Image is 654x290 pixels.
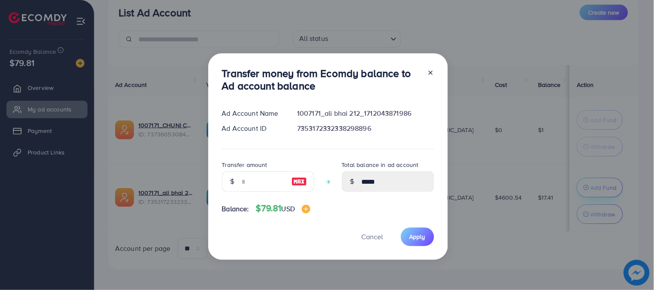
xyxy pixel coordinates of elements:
span: USD [282,204,295,213]
label: Total balance in ad account [342,160,419,169]
div: 1007171_ali bhai 212_1712043871986 [290,108,441,118]
h3: Transfer money from Ecomdy balance to Ad account balance [222,67,420,92]
label: Transfer amount [222,160,267,169]
div: Ad Account ID [215,123,291,133]
h4: $79.81 [256,203,310,214]
img: image [291,176,307,187]
div: Ad Account Name [215,108,291,118]
span: Cancel [362,232,383,241]
button: Cancel [351,228,394,246]
button: Apply [401,228,434,246]
img: image [302,205,310,213]
div: 7353172332338298896 [290,123,441,133]
span: Balance: [222,204,249,214]
span: Apply [410,232,426,241]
